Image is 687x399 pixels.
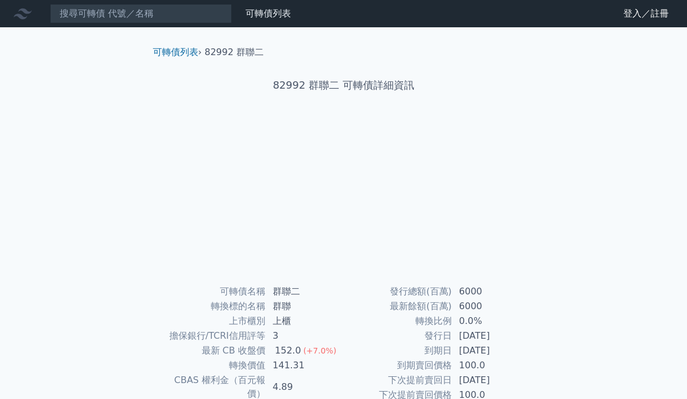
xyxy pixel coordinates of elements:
[157,284,266,299] td: 可轉債名稱
[266,314,344,329] td: 上櫃
[157,358,266,373] td: 轉換價值
[157,343,266,358] td: 最新 CB 收盤價
[344,314,452,329] td: 轉換比例
[614,5,678,23] a: 登入／註冊
[205,45,264,59] li: 82992 群聯二
[157,299,266,314] td: 轉換標的名稱
[452,299,530,314] td: 6000
[266,299,344,314] td: 群聯
[344,284,452,299] td: 發行總額(百萬)
[452,329,530,343] td: [DATE]
[153,45,202,59] li: ›
[266,358,344,373] td: 141.31
[303,346,336,355] span: (+7.0%)
[153,47,198,57] a: 可轉債列表
[266,329,344,343] td: 3
[157,329,266,343] td: 擔保銀行/TCRI信用評等
[344,358,452,373] td: 到期賣回價格
[452,373,530,388] td: [DATE]
[344,299,452,314] td: 最新餘額(百萬)
[273,344,303,358] div: 152.0
[452,343,530,358] td: [DATE]
[452,284,530,299] td: 6000
[452,358,530,373] td: 100.0
[157,314,266,329] td: 上市櫃別
[344,343,452,358] td: 到期日
[344,329,452,343] td: 發行日
[50,4,232,23] input: 搜尋可轉債 代號／名稱
[344,373,452,388] td: 下次提前賣回日
[144,77,544,93] h1: 82992 群聯二 可轉債詳細資訊
[266,284,344,299] td: 群聯二
[245,8,291,19] a: 可轉債列表
[452,314,530,329] td: 0.0%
